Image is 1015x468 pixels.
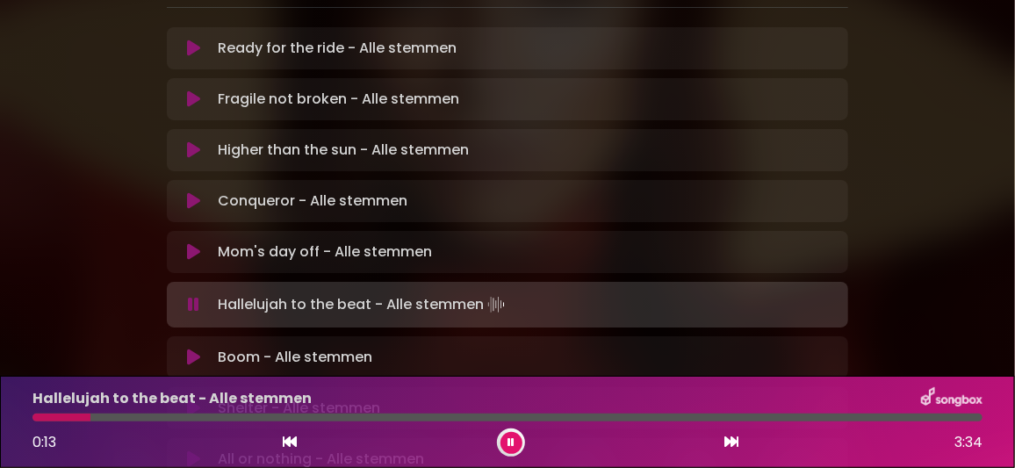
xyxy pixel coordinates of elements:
[32,432,56,452] span: 0:13
[218,292,508,317] p: Hallelujah to the beat - Alle stemmen
[218,89,459,110] p: Fragile not broken - Alle stemmen
[218,191,407,212] p: Conqueror - Alle stemmen
[218,241,432,263] p: Mom's day off - Alle stemmen
[484,292,508,317] img: waveform4.gif
[954,432,983,453] span: 3:34
[32,388,312,409] p: Hallelujah to the beat - Alle stemmen
[218,38,457,59] p: Ready for the ride - Alle stemmen
[218,140,469,161] p: Higher than the sun - Alle stemmen
[218,347,372,368] p: Boom - Alle stemmen
[921,387,983,410] img: songbox-logo-white.png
